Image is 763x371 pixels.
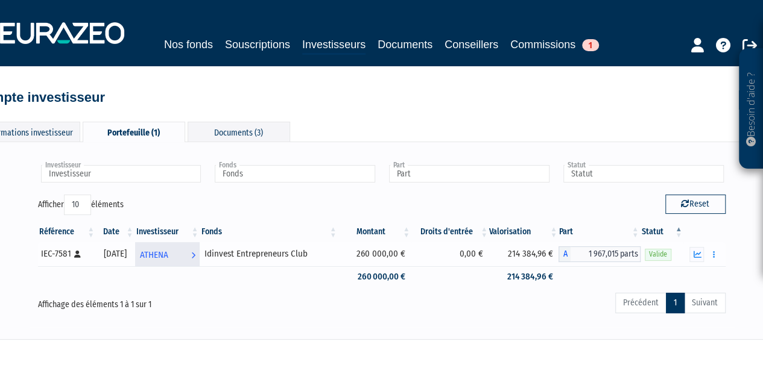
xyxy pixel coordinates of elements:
select: Afficheréléments [64,195,91,215]
th: Part: activer pour trier la colonne par ordre croissant [559,222,640,242]
a: Documents [378,36,432,53]
div: IEC-7581 [41,248,92,260]
a: 1 [666,293,685,313]
div: Affichage des éléments 1 à 1 sur 1 [38,291,314,311]
label: Afficher éléments [38,195,124,215]
span: 1 [582,39,599,51]
a: Nos fonds [164,36,213,53]
span: 1 967,015 parts [571,246,640,262]
i: Voir l'investisseur [191,244,195,266]
td: 214 384,96 € [489,266,559,287]
span: Valide [645,249,671,260]
span: A [559,246,571,262]
th: Statut : activer pour trier la colonne par ordre d&eacute;croissant [641,222,684,242]
th: Date: activer pour trier la colonne par ordre croissant [96,222,135,242]
th: Investisseur: activer pour trier la colonne par ordre croissant [135,222,200,242]
i: [Français] Personne physique [74,251,81,258]
td: 260 000,00 € [338,266,411,287]
span: ATHENA [140,244,168,266]
th: Droits d'entrée: activer pour trier la colonne par ordre croissant [411,222,489,242]
a: Conseillers [445,36,498,53]
div: Documents (3) [188,122,290,142]
div: A - Idinvest Entrepreneurs Club [559,246,640,262]
p: Besoin d'aide ? [744,55,758,163]
button: Reset [665,195,726,214]
td: 0,00 € [411,242,489,266]
div: Idinvest Entrepreneurs Club [204,248,334,260]
td: 214 384,96 € [489,242,559,266]
th: Valorisation: activer pour trier la colonne par ordre croissant [489,222,559,242]
a: Investisseurs [302,36,366,55]
div: Portefeuille (1) [83,122,185,142]
th: Fonds: activer pour trier la colonne par ordre croissant [200,222,338,242]
th: Référence : activer pour trier la colonne par ordre croissant [38,222,97,242]
a: ATHENA [135,242,200,266]
a: Commissions1 [510,36,599,53]
a: Souscriptions [225,36,290,53]
th: Montant: activer pour trier la colonne par ordre croissant [338,222,411,242]
td: 260 000,00 € [338,242,411,266]
div: [DATE] [100,248,130,260]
